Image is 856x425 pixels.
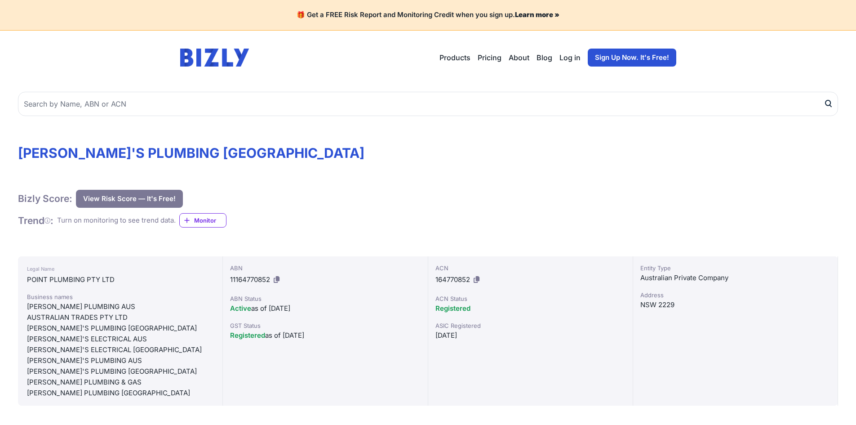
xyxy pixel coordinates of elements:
span: Monitor [194,216,226,225]
div: Address [640,291,830,300]
a: Monitor [179,213,226,228]
a: About [509,52,529,63]
span: Registered [435,304,470,313]
div: Australian Private Company [640,273,830,283]
div: Turn on monitoring to see trend data. [57,215,176,226]
a: Blog [537,52,552,63]
div: ACN Status [435,294,625,303]
div: [PERSON_NAME] PLUMBING & GAS [27,377,213,388]
div: [PERSON_NAME]'S ELECTRICAL AUS [27,334,213,344]
a: Log in [559,52,581,63]
div: AUSTRALIAN TRADES PTY LTD [27,312,213,323]
div: [PERSON_NAME]'S PLUMBING [GEOGRAPHIC_DATA] [27,366,213,377]
div: ABN [230,264,420,273]
a: Learn more » [515,10,559,19]
div: [DATE] [435,330,625,341]
div: ACN [435,264,625,273]
h1: [PERSON_NAME]'S PLUMBING [GEOGRAPHIC_DATA] [18,145,838,161]
input: Search by Name, ABN or ACN [18,92,838,116]
div: POINT PLUMBING PTY LTD [27,274,213,285]
button: View Risk Score — It's Free! [76,190,183,208]
span: Active [230,304,251,313]
h1: Trend : [18,215,53,227]
div: Legal Name [27,264,213,274]
div: [PERSON_NAME]'S PLUMBING [GEOGRAPHIC_DATA] [27,323,213,334]
div: ASIC Registered [435,321,625,330]
div: [PERSON_NAME] PLUMBING AUS [27,301,213,312]
a: Sign Up Now. It's Free! [588,49,676,67]
span: Registered [230,331,265,340]
div: NSW 2229 [640,300,830,310]
div: [PERSON_NAME]'S PLUMBING AUS [27,355,213,366]
a: Pricing [478,52,501,63]
div: Entity Type [640,264,830,273]
h1: Bizly Score: [18,192,72,205]
div: [PERSON_NAME] PLUMBING [GEOGRAPHIC_DATA] [27,388,213,398]
div: [PERSON_NAME]'S ELECTRICAL [GEOGRAPHIC_DATA] [27,344,213,355]
div: ABN Status [230,294,420,303]
div: GST Status [230,321,420,330]
span: 164770852 [435,275,470,284]
span: 11164770852 [230,275,270,284]
div: Business names [27,292,213,301]
button: Products [439,52,470,63]
h4: 🎁 Get a FREE Risk Report and Monitoring Credit when you sign up. [11,11,845,19]
div: as of [DATE] [230,330,420,341]
div: as of [DATE] [230,303,420,314]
